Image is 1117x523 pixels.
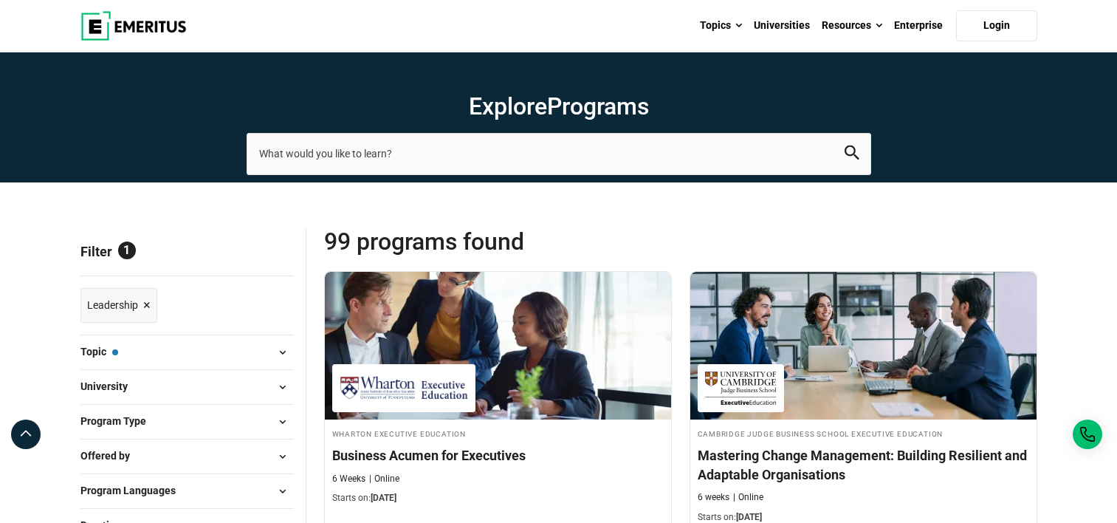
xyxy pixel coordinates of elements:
[332,473,365,485] p: 6 Weeks
[80,482,188,499] span: Program Languages
[80,341,294,363] button: Topic
[332,446,664,465] h4: Business Acumen for Executives
[371,493,396,503] span: [DATE]
[118,242,136,259] span: 1
[80,227,294,276] p: Filter
[80,288,157,323] a: Leadership ×
[547,92,649,120] span: Programs
[80,376,294,398] button: University
[80,480,294,502] button: Program Languages
[698,446,1029,483] h4: Mastering Change Management: Building Resilient and Adaptable Organisations
[325,272,671,513] a: Leadership Course by Wharton Executive Education - September 18, 2025 Wharton Executive Education...
[340,372,468,405] img: Wharton Executive Education
[87,297,138,313] span: Leadership
[247,92,871,121] h1: Explore
[733,491,763,504] p: Online
[80,411,294,433] button: Program Type
[369,473,399,485] p: Online
[698,427,1029,440] h4: Cambridge Judge Business School Executive Education
[845,146,859,163] button: search
[690,272,1037,420] img: Mastering Change Management: Building Resilient and Adaptable Organisations | Online Strategy and...
[956,10,1037,41] a: Login
[845,149,859,163] a: search
[325,272,671,420] img: Business Acumen for Executives | Online Leadership Course
[248,244,294,263] a: Reset all
[705,372,777,405] img: Cambridge Judge Business School Executive Education
[698,491,729,504] p: 6 weeks
[80,343,118,360] span: Topic
[80,445,294,468] button: Offered by
[332,492,664,505] p: Starts on:
[247,133,871,174] input: search-page
[332,427,664,440] h4: Wharton Executive Education
[80,448,142,464] span: Offered by
[80,413,158,429] span: Program Type
[736,512,762,522] span: [DATE]
[143,295,151,316] span: ×
[80,378,140,394] span: University
[324,227,681,256] span: 99 Programs found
